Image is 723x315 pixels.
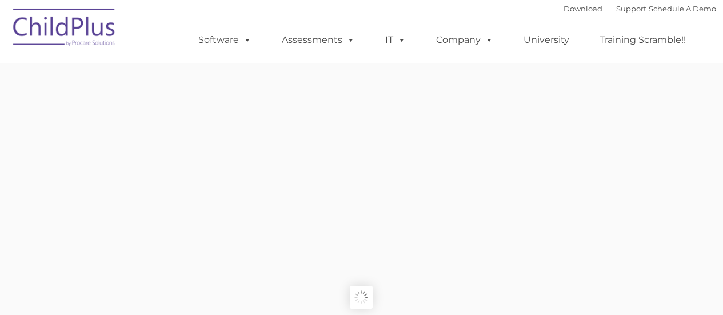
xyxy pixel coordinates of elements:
[588,29,697,51] a: Training Scramble!!
[187,29,263,51] a: Software
[616,4,646,13] a: Support
[374,29,417,51] a: IT
[564,4,602,13] a: Download
[7,1,122,58] img: ChildPlus by Procare Solutions
[564,4,716,13] font: |
[649,4,716,13] a: Schedule A Demo
[512,29,581,51] a: University
[270,29,366,51] a: Assessments
[425,29,505,51] a: Company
